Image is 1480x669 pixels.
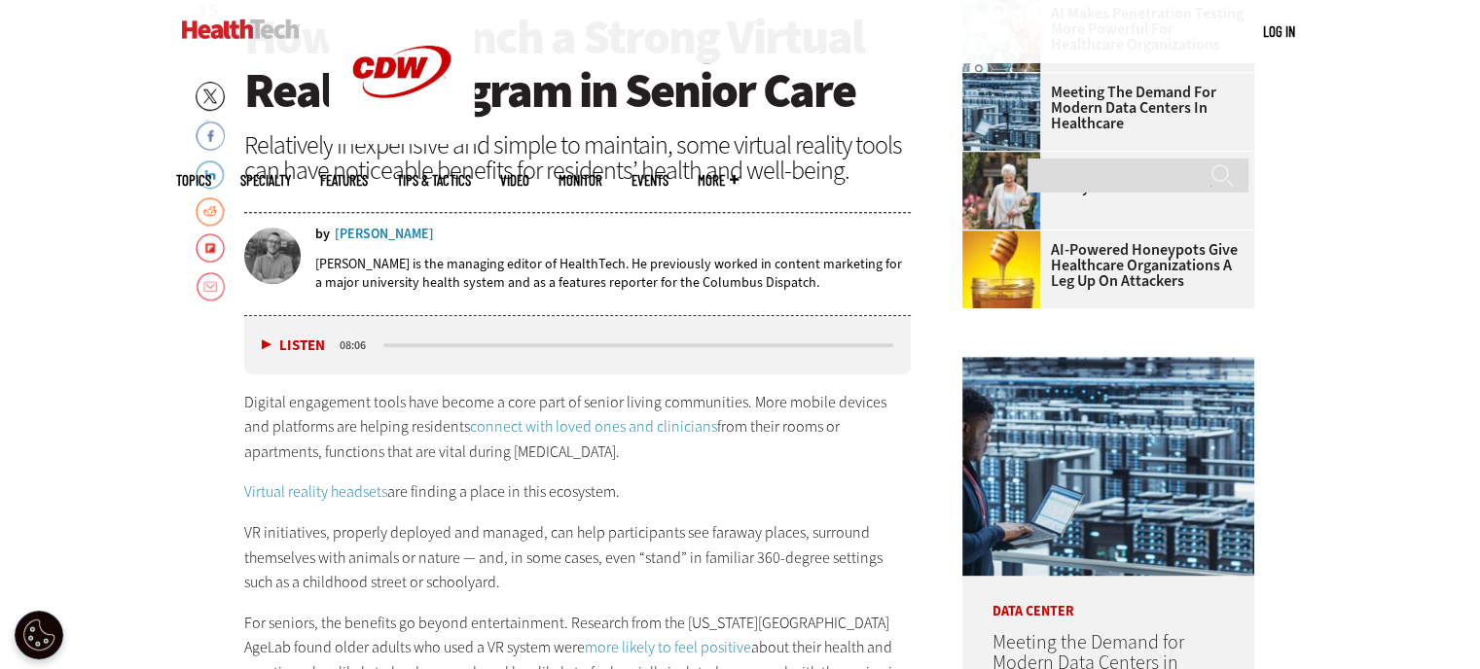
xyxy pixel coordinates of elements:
[585,637,751,657] a: more likely to feel positive
[962,357,1254,576] img: engineer with laptop overlooking data center
[244,316,912,374] div: media player
[337,336,380,354] div: duration
[315,255,912,292] p: [PERSON_NAME] is the managing editor of HealthTech. He previously worked in content marketing for...
[698,173,739,188] span: More
[244,390,912,465] p: Digital engagement tools have become a core part of senior living communities. More mobile device...
[962,576,1254,618] p: Data Center
[182,19,300,39] img: Home
[240,173,291,188] span: Specialty
[176,173,211,188] span: Topics
[559,173,602,188] a: MonITor
[500,173,529,188] a: Video
[262,338,325,353] button: Listen
[1263,22,1295,40] a: Log in
[470,416,717,437] a: connect with loved ones and clinicians
[244,481,387,502] a: Virtual reality headsets
[962,152,1040,229] img: nurse walks with senior woman through a garden
[962,230,1040,308] img: jar of honey with a honey dipper
[329,128,475,149] a: CDW
[962,230,1050,246] a: jar of honey with a honey dipper
[962,242,1243,289] a: AI-Powered Honeypots Give Healthcare Organizations a Leg Up on Attackers
[315,228,330,241] span: by
[15,611,63,659] div: Cookie Settings
[244,228,301,284] img: Kevin Joy
[1263,21,1295,42] div: User menu
[244,520,912,595] p: VR initiatives, properly deployed and managed, can help participants see faraway places, surround...
[962,152,1050,167] a: nurse walks with senior woman through a garden
[320,173,368,188] a: Features
[15,611,63,659] button: Open Preferences
[397,173,471,188] a: Tips & Tactics
[632,173,668,188] a: Events
[244,479,912,505] p: are finding a place in this ecosystem.
[335,228,434,241] a: [PERSON_NAME]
